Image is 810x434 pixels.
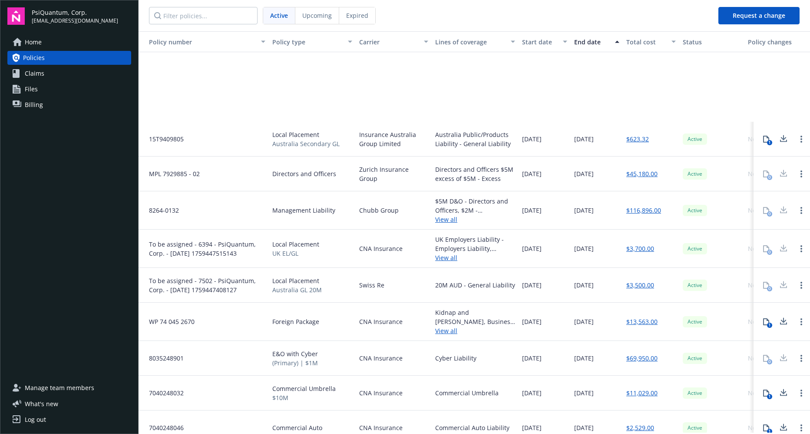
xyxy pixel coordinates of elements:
[32,17,118,25] span: [EMAIL_ADDRESS][DOMAIN_NAME]
[25,413,46,427] div: Log out
[435,354,476,363] div: Cyber Liability
[272,37,343,47] div: Policy type
[7,51,131,65] a: Policies
[7,399,72,408] button: What's new
[686,281,704,289] span: Active
[272,358,318,367] span: (Primary) | $1M
[796,134,807,144] a: Open options
[435,235,515,253] div: UK Employers Liability - Employers Liability, [GEOGRAPHIC_DATA] Public/Products Liability - Gener...
[767,394,772,399] div: 1
[435,130,515,148] div: Australia Public/Products Liability - General Liability
[7,35,131,49] a: Home
[272,249,319,258] span: UK EL/GL
[359,206,399,215] span: Chubb Group
[686,318,704,326] span: Active
[522,354,542,363] span: [DATE]
[7,67,131,80] a: Claims
[574,423,594,432] span: [DATE]
[626,354,658,363] a: $69,950.00
[272,240,319,249] span: Local Placement
[748,169,782,178] div: No changes
[574,169,594,178] span: [DATE]
[149,7,258,24] input: Filter policies...
[435,326,515,335] a: View all
[142,134,184,144] span: 15T9409805
[272,276,322,285] span: Local Placement
[574,244,594,253] span: [DATE]
[796,205,807,216] a: Open options
[359,165,428,183] span: Zurich Insurance Group
[7,381,131,395] a: Manage team members
[571,31,623,52] button: End date
[522,169,542,178] span: [DATE]
[356,31,432,52] button: Carrier
[683,37,741,47] div: Status
[757,384,775,402] button: 1
[7,7,25,25] img: navigator-logo.svg
[744,31,799,52] button: Policy changes
[522,37,558,47] div: Start date
[272,206,335,215] span: Management Liability
[686,170,704,178] span: Active
[796,353,807,364] a: Open options
[574,134,594,144] span: [DATE]
[25,82,38,96] span: Files
[25,98,43,112] span: Billing
[767,140,772,145] div: 1
[359,280,384,290] span: Swiss Re
[796,423,807,433] a: Open options
[748,354,782,363] div: No changes
[359,388,403,397] span: CNA Insurance
[32,8,118,17] span: PsiQuantum, Corp.
[272,393,336,402] span: $10M
[767,429,772,434] div: 1
[574,388,594,397] span: [DATE]
[435,165,515,183] div: Directors and Officers $5M excess of $5M - Excess
[23,51,45,65] span: Policies
[626,134,649,144] a: $623.32
[748,388,782,397] div: No changes
[522,206,542,215] span: [DATE]
[718,7,800,24] button: Request a change
[142,206,179,215] span: 8264-0132
[435,423,509,432] div: Commercial Auto Liability
[626,206,661,215] a: $116,896.00
[7,98,131,112] a: Billing
[522,244,542,253] span: [DATE]
[359,244,403,253] span: CNA Insurance
[269,31,356,52] button: Policy type
[796,388,807,398] a: Open options
[796,244,807,254] a: Open options
[142,37,256,47] div: Toggle SortBy
[626,423,654,432] a: $2,529.00
[623,31,679,52] button: Total cost
[626,169,658,178] a: $45,180.00
[522,280,542,290] span: [DATE]
[435,253,515,262] a: View all
[748,244,782,253] div: No changes
[272,130,340,139] span: Local Placement
[272,285,322,294] span: Australia GL 20M
[757,130,775,148] button: 1
[435,388,499,397] div: Commercial Umbrella
[359,354,403,363] span: CNA Insurance
[767,323,772,328] div: 1
[25,35,42,49] span: Home
[435,37,506,47] div: Lines of coverage
[679,31,744,52] button: Status
[25,67,44,80] span: Claims
[25,381,94,395] span: Manage team members
[272,139,340,148] span: Australia Secondary GL
[626,317,658,326] a: $13,563.00
[142,354,184,363] span: 8035248901
[522,423,542,432] span: [DATE]
[435,308,515,326] div: Kidnap and [PERSON_NAME], Business Travel Accident, Foreign Voluntary Workers Compensation, Forei...
[272,317,319,326] span: Foreign Package
[748,423,782,432] div: No changes
[519,31,571,52] button: Start date
[686,354,704,362] span: Active
[574,354,594,363] span: [DATE]
[272,423,322,432] span: Commercial Auto
[748,37,795,47] div: Policy changes
[359,130,428,148] span: Insurance Australia Group Limited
